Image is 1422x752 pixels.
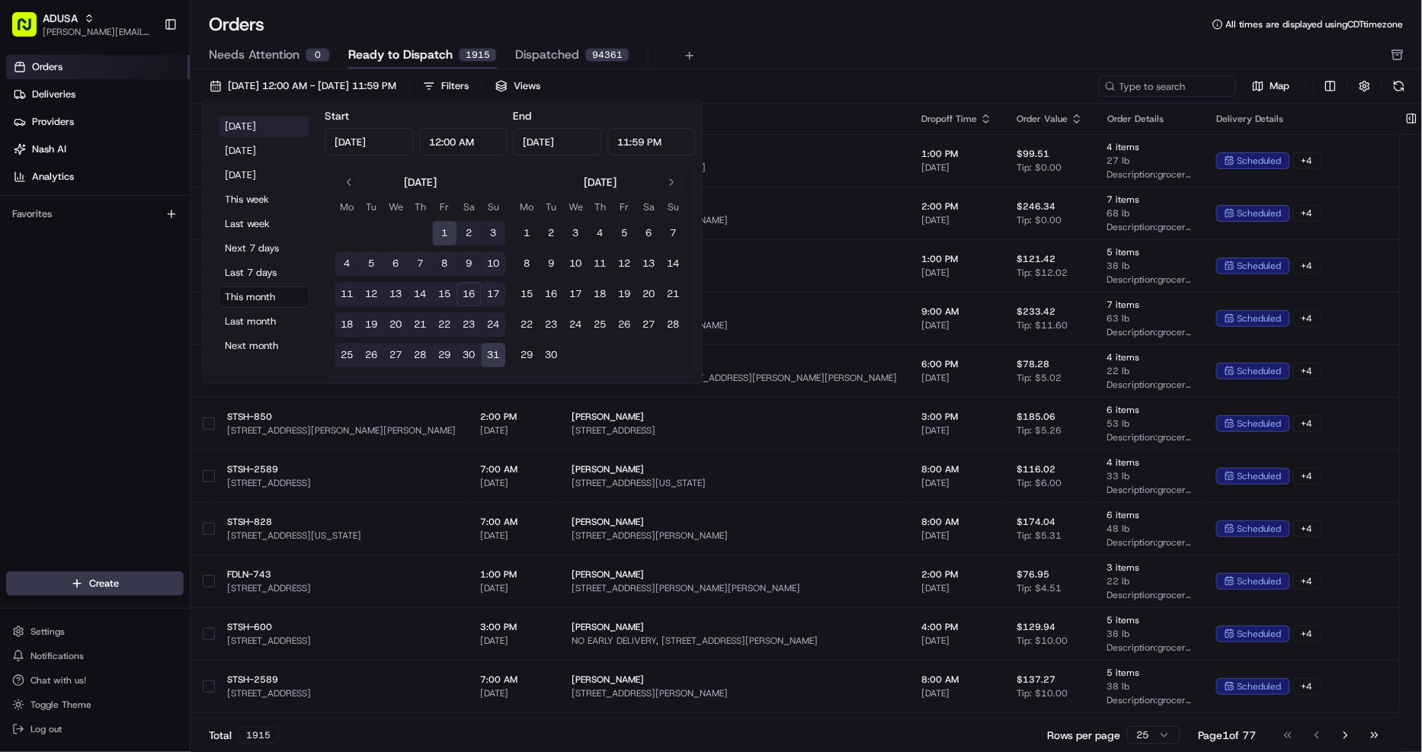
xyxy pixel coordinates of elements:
[1017,358,1049,370] span: $78.28
[1293,310,1321,327] div: + 4
[1017,463,1055,475] span: $116.02
[1017,306,1055,318] span: $233.42
[1107,404,1192,416] span: 6 items
[572,372,897,384] span: The [PERSON_NAME], [STREET_ADDRESS][PERSON_NAME][PERSON_NAME]
[921,372,992,384] span: [DATE]
[921,113,992,125] div: Dropoff Time
[661,251,686,276] button: 14
[1107,141,1192,153] span: 4 items
[482,312,506,337] button: 24
[1293,258,1321,274] div: + 4
[227,424,456,437] span: [STREET_ADDRESS][PERSON_NAME][PERSON_NAME]
[203,75,403,97] button: [DATE] 12:00 AM - [DATE] 11:59 PM
[6,137,190,162] a: Nash AI
[514,128,602,155] input: Date
[1107,642,1192,654] span: Description: grocery bags
[921,148,992,160] span: 1:00 PM
[360,282,384,306] button: 12
[515,343,540,367] button: 29
[6,202,184,226] div: Favorites
[564,251,588,276] button: 10
[1017,162,1062,174] span: Tip: $0.00
[572,516,897,528] span: [PERSON_NAME]
[921,214,992,226] span: [DATE]
[1107,168,1192,181] span: Description: grocery bags
[572,568,897,581] span: [PERSON_NAME]
[661,282,686,306] button: 21
[1107,431,1192,443] span: Description: grocery bags
[921,635,992,647] span: [DATE]
[1107,379,1192,391] span: Description: grocery bags
[1107,312,1192,325] span: 63 lb
[219,213,310,235] button: Last week
[921,621,992,633] span: 4:00 PM
[1017,424,1062,437] span: Tip: $5.26
[564,282,588,306] button: 17
[1107,207,1192,219] span: 68 lb
[325,109,350,123] label: Start
[6,694,184,715] button: Toggle Theme
[384,251,408,276] button: 6
[325,128,414,155] input: Date
[515,199,540,215] th: Monday
[30,626,65,638] span: Settings
[572,200,897,213] span: [PERSON_NAME]
[6,82,190,107] a: Deliveries
[219,189,310,210] button: This week
[144,299,245,315] span: API Documentation
[227,530,456,542] span: [STREET_ADDRESS][US_STATE]
[1107,274,1192,286] span: Description: grocery bags
[1107,326,1192,338] span: Description: grocery bags
[408,251,433,276] button: 7
[1107,155,1192,167] span: 27 lb
[572,358,897,370] span: [PERSON_NAME]
[384,312,408,337] button: 20
[227,477,456,489] span: [STREET_ADDRESS]
[69,161,210,173] div: We're available if you need us!
[457,251,482,276] button: 9
[6,621,184,642] button: Settings
[335,199,360,215] th: Monday
[661,221,686,245] button: 7
[30,674,86,686] span: Chat with us!
[457,221,482,245] button: 2
[585,48,629,62] div: 94361
[1107,536,1192,549] span: Description: grocery bags
[921,568,992,581] span: 2:00 PM
[219,116,310,137] button: [DATE]
[1017,200,1055,213] span: $246.34
[335,251,360,276] button: 4
[227,582,456,594] span: [STREET_ADDRESS]
[480,582,547,594] span: [DATE]
[89,577,119,590] span: Create
[335,282,360,306] button: 11
[514,109,532,123] label: End
[515,221,540,245] button: 1
[921,582,992,594] span: [DATE]
[433,199,457,215] th: Friday
[540,282,564,306] button: 16
[69,146,250,161] div: Start new chat
[637,282,661,306] button: 20
[9,293,123,321] a: 📗Knowledge Base
[482,221,506,245] button: 3
[15,146,43,173] img: 1736555255976-a54dd68f-1ca7-489b-9aae-adbdc363a1c4
[564,312,588,337] button: 24
[1107,365,1192,377] span: 22 lb
[1107,221,1192,233] span: Description: grocery bags
[1017,477,1062,489] span: Tip: $6.00
[135,236,166,248] span: [DATE]
[1107,418,1192,430] span: 53 lb
[1293,520,1321,537] div: + 4
[584,174,617,190] div: [DATE]
[572,319,897,331] span: [STREET_ADDRESS][PERSON_NAME]
[921,306,992,318] span: 9:00 AM
[1107,194,1192,206] span: 7 items
[1238,575,1282,587] span: scheduled
[209,12,264,37] h1: Orders
[1017,372,1062,384] span: Tip: $5.02
[572,306,897,318] span: [PERSON_NAME]
[540,312,564,337] button: 23
[209,46,299,64] span: Needs Attention
[1293,573,1321,590] div: + 4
